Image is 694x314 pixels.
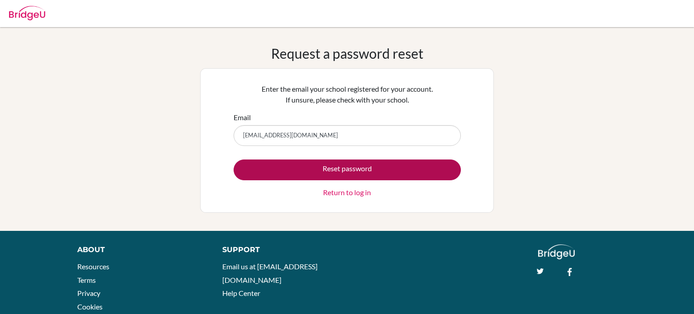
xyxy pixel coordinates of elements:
div: Support [222,244,338,255]
a: Email us at [EMAIL_ADDRESS][DOMAIN_NAME] [222,262,318,284]
img: logo_white@2x-f4f0deed5e89b7ecb1c2cc34c3e3d731f90f0f143d5ea2071677605dd97b5244.png [538,244,575,259]
h1: Request a password reset [271,45,423,61]
a: Cookies [77,302,103,311]
a: Help Center [222,289,260,297]
a: Terms [77,276,96,284]
div: About [77,244,202,255]
img: Bridge-U [9,6,45,20]
a: Resources [77,262,109,271]
button: Reset password [234,159,461,180]
a: Return to log in [323,187,371,198]
p: Enter the email your school registered for your account. If unsure, please check with your school. [234,84,461,105]
label: Email [234,112,251,123]
a: Privacy [77,289,100,297]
